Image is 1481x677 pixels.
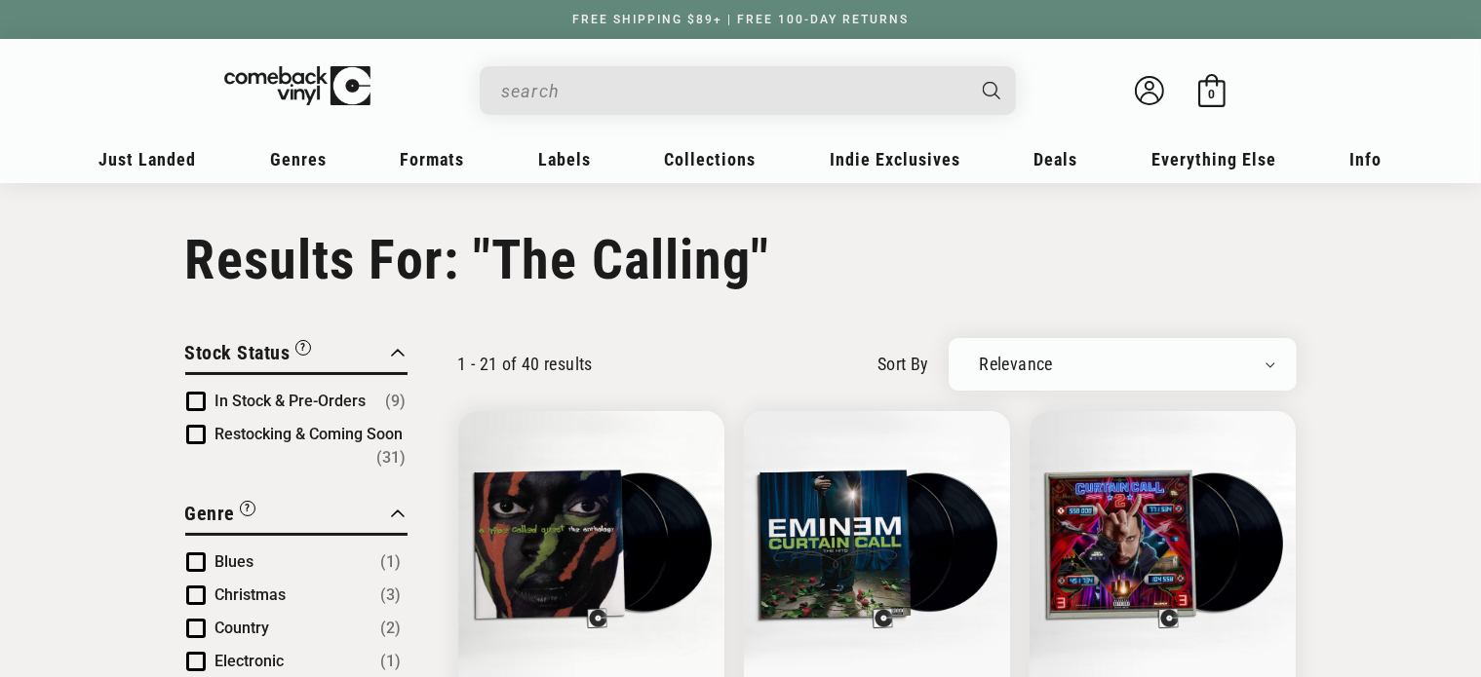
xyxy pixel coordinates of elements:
span: Formats [401,149,465,169]
span: Number of products: (31) [377,446,407,470]
button: Filter by Stock Status [185,338,311,372]
input: search [501,71,963,111]
span: Labels [538,149,591,169]
span: Deals [1034,149,1078,169]
span: Restocking & Coming Soon [215,425,404,443]
span: Collections [665,149,757,169]
span: Number of products: (2) [381,617,402,640]
span: Info [1350,149,1383,169]
span: 0 [1208,88,1215,102]
button: Search [965,66,1018,115]
span: Number of products: (9) [386,390,407,413]
span: Genres [270,149,327,169]
a: FREE SHIPPING $89+ | FREE 100-DAY RETURNS [553,13,928,26]
span: Electronic [215,652,285,670]
label: sort by [877,351,929,377]
span: Blues [215,552,254,571]
span: Just Landed [99,149,197,169]
h1: Results For: "The Calling" [185,228,1297,292]
span: Stock Status [185,341,291,364]
span: In Stock & Pre-Orders [215,392,367,410]
span: Number of products: (3) [381,583,402,607]
span: Number of products: (1) [381,650,402,673]
span: Country [215,619,270,637]
span: Genre [185,502,236,525]
span: Number of products: (1) [381,550,402,574]
span: Indie Exclusives [830,149,960,169]
span: Christmas [215,585,287,604]
span: Everything Else [1151,149,1276,169]
p: 1 - 21 of 40 results [458,354,593,374]
button: Filter by Genre [185,499,256,533]
div: Search [480,66,1016,115]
